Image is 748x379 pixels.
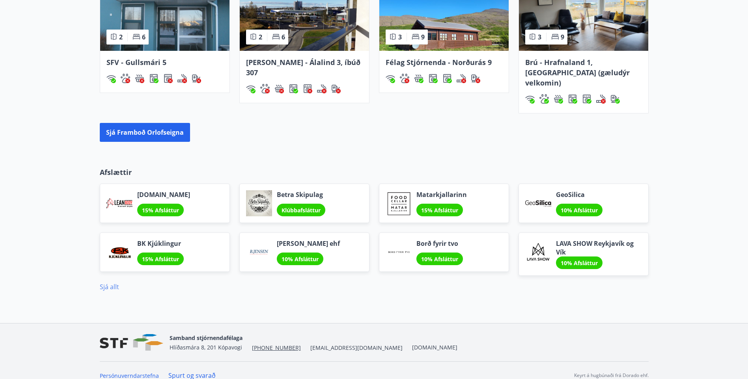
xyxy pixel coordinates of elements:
[421,206,458,214] span: 15% Afsláttur
[416,239,463,248] span: Borð fyrir tvo
[317,84,326,93] div: Reykingar / Vape
[525,58,630,87] span: Brú - Hrafnaland 1, [GEOGRAPHIC_DATA] (gæludýr velkomin)
[538,33,541,41] span: 3
[310,344,403,352] span: [EMAIL_ADDRESS][DOMAIN_NAME]
[121,74,130,83] div: Gæludýr
[260,84,270,93] div: Gæludýr
[398,33,402,41] span: 3
[192,74,201,83] img: nH7E6Gw2rvWFb8XaSdRp44dhkQaj4PJkOoRYItBQ.svg
[142,33,145,41] span: 6
[414,74,423,83] img: h89QDIuHlAdpqTriuIvuEWkTH976fOgBEOOeu1mi.svg
[106,74,116,83] div: Þráðlaust net
[561,259,598,267] span: 10% Afsláttur
[386,74,395,83] img: HJRyFFsYp6qjeUYhR4dAD8CaCEsnIFYZ05miwXoh.svg
[561,33,564,41] span: 9
[539,94,549,104] div: Gæludýr
[610,94,620,104] img: nH7E6Gw2rvWFb8XaSdRp44dhkQaj4PJkOoRYItBQ.svg
[554,94,563,104] div: Heitur pottur
[471,74,480,83] img: nH7E6Gw2rvWFb8XaSdRp44dhkQaj4PJkOoRYItBQ.svg
[539,94,549,104] img: pxcaIm5dSOV3FS4whs1soiYWTwFQvksT25a9J10C.svg
[414,74,423,83] div: Heitur pottur
[386,58,492,67] span: Félag Stjórnenda - Norðurás 9
[582,94,591,104] div: Þurrkari
[260,84,270,93] img: pxcaIm5dSOV3FS4whs1soiYWTwFQvksT25a9J10C.svg
[259,33,262,41] span: 2
[163,74,173,83] img: hddCLTAnxqFUMr1fxmbGG8zWilo2syolR0f9UjPn.svg
[246,84,256,93] img: HJRyFFsYp6qjeUYhR4dAD8CaCEsnIFYZ05miwXoh.svg
[100,123,190,142] button: Sjá framboð orlofseigna
[282,255,319,263] span: 10% Afsláttur
[331,84,341,93] img: nH7E6Gw2rvWFb8XaSdRp44dhkQaj4PJkOoRYItBQ.svg
[412,344,457,351] a: [DOMAIN_NAME]
[386,74,395,83] div: Þráðlaust net
[303,84,312,93] img: hddCLTAnxqFUMr1fxmbGG8zWilo2syolR0f9UjPn.svg
[121,74,130,83] img: pxcaIm5dSOV3FS4whs1soiYWTwFQvksT25a9J10C.svg
[596,94,606,104] div: Reykingar / Vape
[317,84,326,93] img: QNIUl6Cv9L9rHgMXwuzGLuiJOj7RKqxk9mBFPqjq.svg
[106,58,166,67] span: SFV - Gullsmári 5
[331,84,341,93] div: Hleðslustöð fyrir rafbíla
[400,74,409,83] img: pxcaIm5dSOV3FS4whs1soiYWTwFQvksT25a9J10C.svg
[252,344,301,351] tcxspan: Call +354 553-5040 via 3CX
[106,74,116,83] img: HJRyFFsYp6qjeUYhR4dAD8CaCEsnIFYZ05miwXoh.svg
[192,74,201,83] div: Hleðslustöð fyrir rafbíla
[400,74,409,83] div: Gæludýr
[100,167,649,177] p: Afslættir
[421,33,425,41] span: 9
[277,239,340,248] span: [PERSON_NAME] ehf
[149,74,159,83] div: Þvottavél
[274,84,284,93] div: Heitur pottur
[135,74,144,83] div: Heitur pottur
[246,58,360,77] span: [PERSON_NAME] - Álalind 3, íbúð 307
[177,74,187,83] div: Reykingar / Vape
[416,190,467,199] span: Matarkjallarinn
[610,94,620,104] div: Hleðslustöð fyrir rafbíla
[561,206,598,214] span: 10% Afsláttur
[568,94,577,104] img: Dl16BY4EX9PAW649lg1C3oBuIaAsR6QVDQBO2cTm.svg
[100,282,119,291] a: Sjá allt
[119,33,123,41] span: 2
[556,239,642,256] span: LAVA SHOW Reykjavík og Vík
[135,74,144,83] img: h89QDIuHlAdpqTriuIvuEWkTH976fOgBEOOeu1mi.svg
[137,190,190,199] span: [DOMAIN_NAME]
[556,190,603,199] span: GeoSilica
[442,74,452,83] div: Þurrkari
[163,74,173,83] div: Þurrkari
[100,334,163,351] img: vjCaq2fThgY3EUYqSgpjEiBg6WP39ov69hlhuPVN.png
[457,74,466,83] img: QNIUl6Cv9L9rHgMXwuzGLuiJOj7RKqxk9mBFPqjq.svg
[137,239,184,248] span: BK Kjúklingur
[525,94,535,104] div: Þráðlaust net
[289,84,298,93] div: Þvottavél
[277,190,325,199] span: Betra Skipulag
[442,74,452,83] img: hddCLTAnxqFUMr1fxmbGG8zWilo2syolR0f9UjPn.svg
[428,74,438,83] img: Dl16BY4EX9PAW649lg1C3oBuIaAsR6QVDQBO2cTm.svg
[428,74,438,83] div: Þvottavél
[568,94,577,104] div: Þvottavél
[421,255,458,263] span: 10% Afsláttur
[574,372,649,379] p: Keyrt á hugbúnaði frá Dorado ehf.
[282,33,285,41] span: 6
[457,74,466,83] div: Reykingar / Vape
[554,94,563,104] img: h89QDIuHlAdpqTriuIvuEWkTH976fOgBEOOeu1mi.svg
[282,206,321,214] span: Klúbbafsláttur
[246,84,256,93] div: Þráðlaust net
[274,84,284,93] img: h89QDIuHlAdpqTriuIvuEWkTH976fOgBEOOeu1mi.svg
[525,94,535,104] img: HJRyFFsYp6qjeUYhR4dAD8CaCEsnIFYZ05miwXoh.svg
[471,74,480,83] div: Hleðslustöð fyrir rafbíla
[142,255,179,263] span: 15% Afsláttur
[142,206,179,214] span: 15% Afsláttur
[289,84,298,93] img: Dl16BY4EX9PAW649lg1C3oBuIaAsR6QVDQBO2cTm.svg
[170,344,242,351] span: Hlíðasmára 8, 201 Kópavogi
[596,94,606,104] img: QNIUl6Cv9L9rHgMXwuzGLuiJOj7RKqxk9mBFPqjq.svg
[582,94,591,104] img: hddCLTAnxqFUMr1fxmbGG8zWilo2syolR0f9UjPn.svg
[303,84,312,93] div: Þurrkari
[149,74,159,83] img: Dl16BY4EX9PAW649lg1C3oBuIaAsR6QVDQBO2cTm.svg
[170,334,242,342] span: Samband stjórnendafélaga
[177,74,187,83] img: QNIUl6Cv9L9rHgMXwuzGLuiJOj7RKqxk9mBFPqjq.svg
